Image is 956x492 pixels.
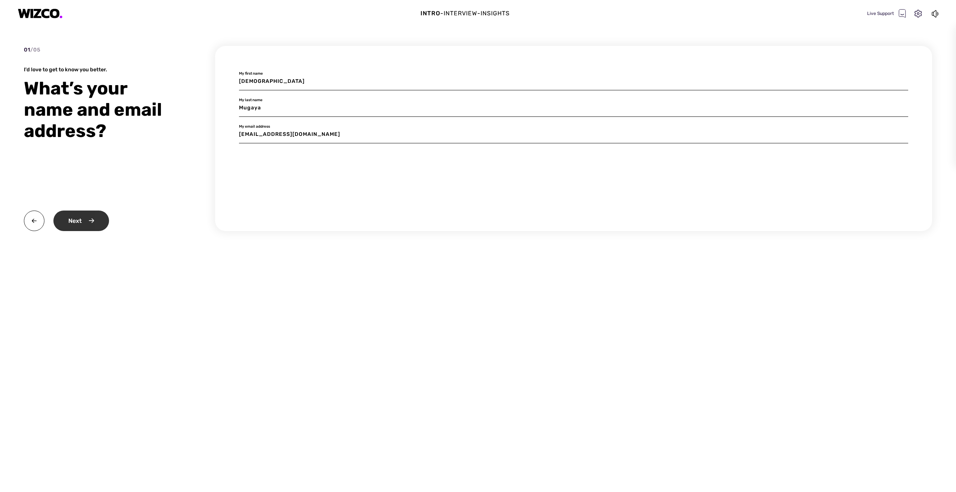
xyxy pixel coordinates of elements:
div: 01 [24,46,41,54]
div: - [440,9,444,18]
div: Live Support [867,9,906,18]
img: back [24,211,44,231]
img: logo [18,9,63,19]
div: I'd love to get to know you better. [24,66,181,73]
span: / 05 [30,47,41,53]
div: Next [53,211,109,231]
div: Intro [420,9,440,18]
div: What’s your name and email address? [24,78,181,141]
div: Insights [481,9,510,18]
div: Interview [444,9,477,18]
div: - [477,9,481,18]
